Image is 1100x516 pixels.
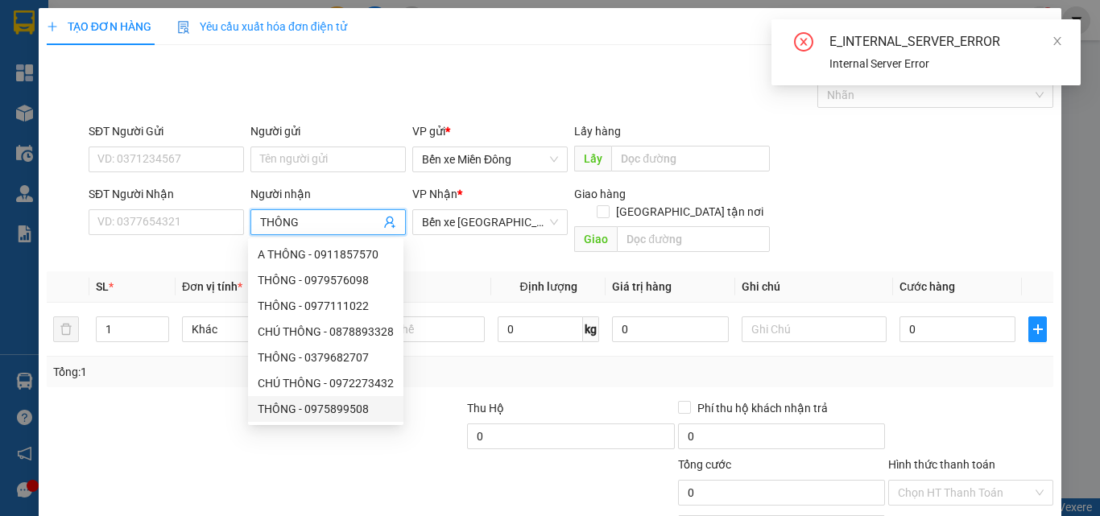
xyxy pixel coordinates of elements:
li: VP Bến xe Miền Đông [8,87,111,122]
div: THÔNG - 0379682707 [248,345,403,370]
input: Ghi Chú [742,316,887,342]
div: Người nhận [250,185,406,203]
div: THÔNG - 0379682707 [258,349,394,366]
th: Ghi chú [735,271,893,303]
span: Bến xe Quảng Ngãi [422,210,558,234]
img: icon [177,21,190,34]
div: SĐT Người Gửi [89,122,244,140]
div: E_INTERNAL_SERVER_ERROR [829,32,1061,52]
li: VP Bến xe [GEOGRAPHIC_DATA] [111,87,214,140]
li: Rạng Đông Buslines [8,8,234,68]
div: A THÔNG - 0911857570 [258,246,394,263]
span: Bến xe Miền Đông [422,147,558,171]
span: VP Nhận [412,188,457,200]
span: [GEOGRAPHIC_DATA] tận nơi [610,203,770,221]
span: Phí thu hộ khách nhận trả [691,399,834,417]
div: A THÔNG - 0911857570 [248,241,403,267]
div: CHÚ THÔNG - 0878893328 [258,323,394,341]
span: SL [96,280,109,293]
span: Cước hàng [899,280,955,293]
span: Lấy [574,146,611,171]
div: CHÚ THÔNG - 0972273432 [248,370,403,396]
input: 0 [612,316,728,342]
span: Tổng cước [678,458,731,471]
label: Hình thức thanh toán [888,458,995,471]
button: delete [53,316,79,342]
span: Giá trị hàng [612,280,672,293]
span: Giao [574,226,617,252]
input: Dọc đường [617,226,770,252]
button: plus [1028,316,1047,342]
div: VP gửi [412,122,568,140]
span: close-circle [794,32,813,55]
span: Lấy hàng [574,125,621,138]
div: Tổng: 1 [53,363,426,381]
div: THÔNG - 0979576098 [258,271,394,289]
div: CHÚ THÔNG - 0878893328 [248,319,403,345]
span: kg [583,316,599,342]
span: TẠO ĐƠN HÀNG [47,20,151,33]
div: THÔNG - 0979576098 [248,267,403,293]
span: Định lượng [519,280,577,293]
div: CHÚ THÔNG - 0972273432 [258,374,394,392]
span: Đơn vị tính [182,280,242,293]
div: THÔNG - 0975899508 [248,396,403,422]
span: plus [47,21,58,32]
input: Dọc đường [611,146,770,171]
div: THÔNG - 0975899508 [258,400,394,418]
div: Người gửi [250,122,406,140]
button: Close [1016,8,1061,53]
div: THÔNG - 0977111022 [258,297,394,315]
span: user-add [383,216,396,229]
input: VD: Bàn, Ghế [340,316,485,342]
span: plus [1029,323,1046,336]
div: Internal Server Error [829,55,1061,72]
div: SĐT Người Nhận [89,185,244,203]
span: Yêu cầu xuất hóa đơn điện tử [177,20,347,33]
div: THÔNG - 0977111022 [248,293,403,319]
span: Khác [192,317,317,341]
span: Giao hàng [574,188,626,200]
span: Thu Hộ [467,402,504,415]
span: close [1052,35,1063,47]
